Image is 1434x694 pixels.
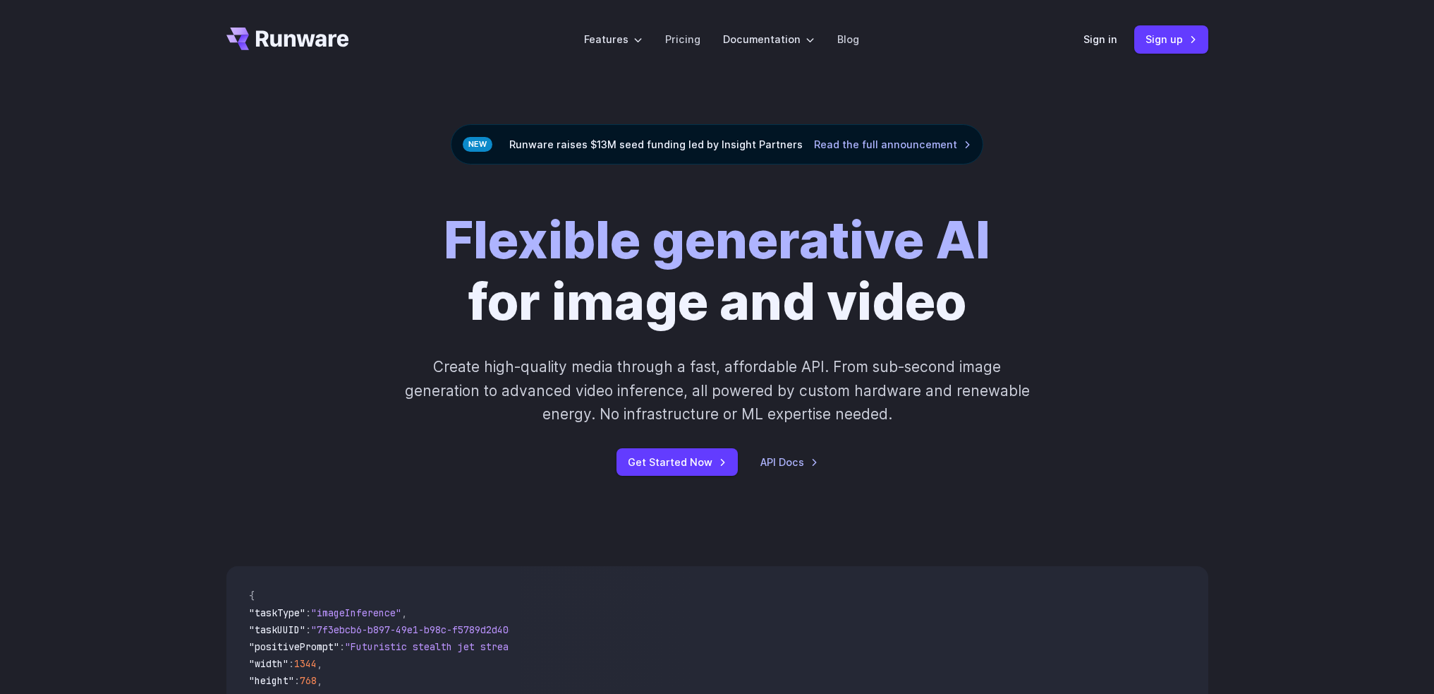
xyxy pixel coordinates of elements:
[226,28,349,50] a: Go to /
[249,657,288,670] span: "width"
[294,657,317,670] span: 1344
[249,606,305,619] span: "taskType"
[249,674,294,687] span: "height"
[814,136,971,152] a: Read the full announcement
[760,454,818,470] a: API Docs
[403,355,1031,426] p: Create high-quality media through a fast, affordable API. From sub-second image generation to adv...
[345,640,858,653] span: "Futuristic stealth jet streaking through a neon-lit cityscape with glowing purple exhaust"
[616,448,738,476] a: Get Started Now
[665,31,700,47] a: Pricing
[311,606,401,619] span: "imageInference"
[837,31,859,47] a: Blog
[305,623,311,636] span: :
[311,623,525,636] span: "7f3ebcb6-b897-49e1-b98c-f5789d2d40d7"
[249,590,255,602] span: {
[444,209,990,271] strong: Flexible generative AI
[451,124,983,164] div: Runware raises $13M seed funding led by Insight Partners
[249,623,305,636] span: "taskUUID"
[300,674,317,687] span: 768
[444,210,990,333] h1: for image and video
[294,674,300,687] span: :
[339,640,345,653] span: :
[317,657,322,670] span: ,
[1083,31,1117,47] a: Sign in
[723,31,815,47] label: Documentation
[584,31,643,47] label: Features
[249,640,339,653] span: "positivePrompt"
[317,674,322,687] span: ,
[1134,25,1208,53] a: Sign up
[288,657,294,670] span: :
[401,606,407,619] span: ,
[305,606,311,619] span: :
